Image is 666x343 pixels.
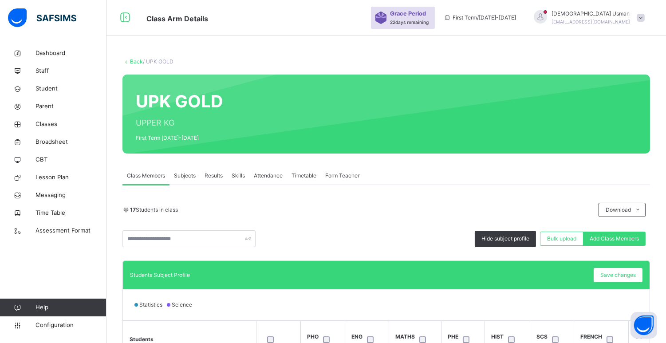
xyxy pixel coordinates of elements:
[375,12,386,24] img: sticker-purple.71386a28dfed39d6af7621340158ba97.svg
[35,102,106,111] span: Parent
[35,173,106,182] span: Lesson Plan
[492,333,504,341] span: HIST
[590,235,639,243] span: Add Class Members
[390,9,426,18] span: Grace Period
[552,10,630,18] span: [DEMOGRAPHIC_DATA] Usman
[139,301,162,308] span: Statistics
[325,172,359,180] span: Form Teacher
[547,235,576,243] span: Bulk upload
[35,155,106,164] span: CBT
[232,172,245,180] span: Skills
[35,138,106,146] span: Broadsheet
[8,8,76,27] img: safsims
[35,67,106,75] span: Staff
[631,312,657,339] button: Open asap
[390,20,429,25] span: 22 days remaining
[35,226,106,235] span: Assessment Format
[254,172,283,180] span: Attendance
[35,84,106,93] span: Student
[130,272,190,278] span: Students Subject Profile
[537,333,548,341] span: SCS
[35,209,106,217] span: Time Table
[552,19,630,24] span: [EMAIL_ADDRESS][DOMAIN_NAME]
[130,206,136,213] b: 17
[35,303,106,312] span: Help
[448,333,459,341] span: PHE
[606,206,631,214] span: Download
[205,172,223,180] span: Results
[525,10,649,26] div: MuhammadUsman
[172,301,192,308] span: Science
[127,172,165,180] span: Class Members
[143,58,173,65] span: / UPK GOLD
[396,333,415,341] span: MATHS
[581,333,603,341] span: FRENCH
[35,49,106,58] span: Dashboard
[146,14,208,23] span: Class Arm Details
[35,120,106,129] span: Classes
[174,172,196,180] span: Subjects
[600,271,636,279] span: Save changes
[35,321,106,330] span: Configuration
[35,191,106,200] span: Messaging
[352,333,363,341] span: ENG
[130,58,143,65] a: Back
[130,206,178,214] span: Students in class
[444,14,516,22] span: session/term information
[307,333,319,341] span: PHO
[481,235,529,243] span: Hide subject profile
[292,172,316,180] span: Timetable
